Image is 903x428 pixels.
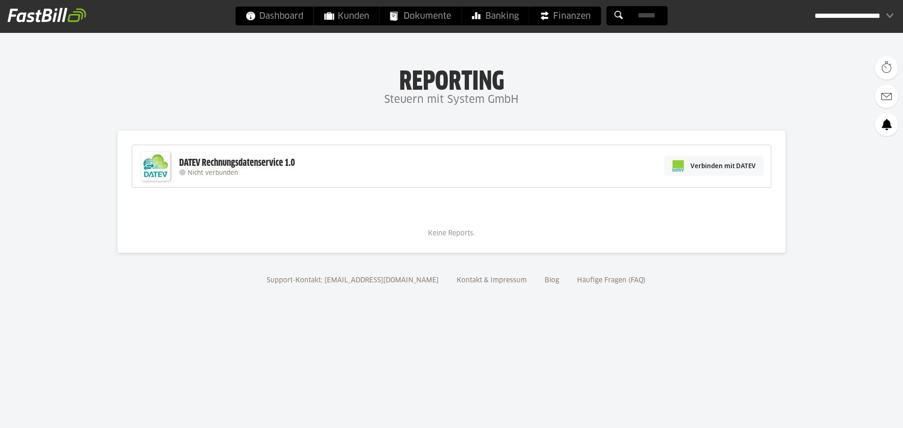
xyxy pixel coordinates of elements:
a: Kunden [314,7,380,25]
img: DATEV-Datenservice Logo [137,148,174,185]
img: pi-datev-logo-farbig-24.svg [673,160,684,171]
span: Finanzen [540,7,591,25]
span: Verbinden mit DATEV [690,161,756,171]
a: Häufige Fragen (FAQ) [574,277,649,284]
a: Finanzen [530,7,601,25]
iframe: Öffnet ein Widget, in dem Sie weitere Informationen finden [831,400,894,423]
a: Banking [462,7,529,25]
a: Support-Kontakt: [EMAIL_ADDRESS][DOMAIN_NAME] [263,277,442,284]
span: Nicht verbunden [188,170,238,176]
h1: Reporting [94,66,809,91]
div: DATEV Rechnungsdatenservice 1.0 [179,157,295,169]
span: Banking [472,7,519,25]
a: Dashboard [236,7,314,25]
a: Kontakt & Impressum [453,277,530,284]
span: Dashboard [246,7,303,25]
a: Blog [541,277,562,284]
span: Dokumente [390,7,451,25]
a: Verbinden mit DATEV [665,156,764,176]
a: Dokumente [380,7,461,25]
span: Kunden [325,7,369,25]
span: Keine Reports. [428,230,475,237]
img: fastbill_logo_white.png [8,8,86,23]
